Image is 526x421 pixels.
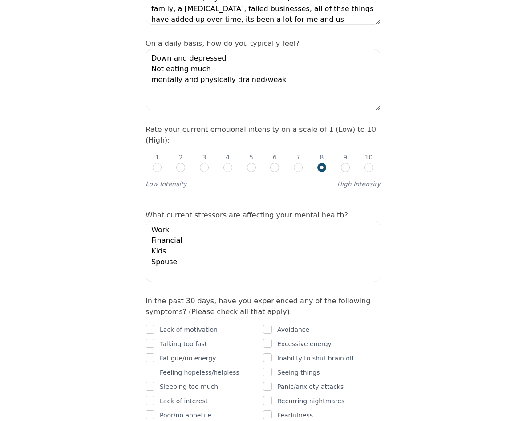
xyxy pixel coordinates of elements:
[277,381,344,392] p: Panic/anxiety attacks
[160,396,208,406] p: Lack of interest
[365,153,373,162] p: 10
[296,153,300,162] p: 7
[320,153,324,162] p: 8
[277,353,354,364] p: Inability to shut brain off
[277,367,320,378] p: Seeing things
[249,153,253,162] p: 5
[160,410,211,421] p: Poor/no appetite
[179,153,183,162] p: 2
[273,153,277,162] p: 6
[343,153,347,162] p: 9
[160,381,218,392] p: Sleeping too much
[337,180,380,188] label: High Intensity
[146,221,380,282] textarea: Work Financial Kids Spouse
[146,125,376,144] label: Rate your current emotional intensity on a scale of 1 (Low) to 10 (High):
[146,180,187,188] label: Low Intensity
[155,153,159,162] p: 1
[160,339,207,349] p: Talking too fast
[146,49,380,110] textarea: Down and depressed Not eating much mentally and physically drained/weak
[160,353,216,364] p: Fatigue/no energy
[202,153,206,162] p: 3
[146,39,299,48] label: On a daily basis, how do you typically feel?
[160,324,218,335] p: Lack of motivation
[277,396,344,406] p: Recurring nightmares
[277,410,313,421] p: Fearfulness
[277,324,309,335] p: Avoidance
[160,367,239,378] p: Feeling hopeless/helpless
[226,153,230,162] p: 4
[146,211,348,219] label: What current stressors are affecting your mental health?
[277,339,332,349] p: Excessive energy
[146,297,370,316] label: In the past 30 days, have you experienced any of the following symptoms? (Please check all that a...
